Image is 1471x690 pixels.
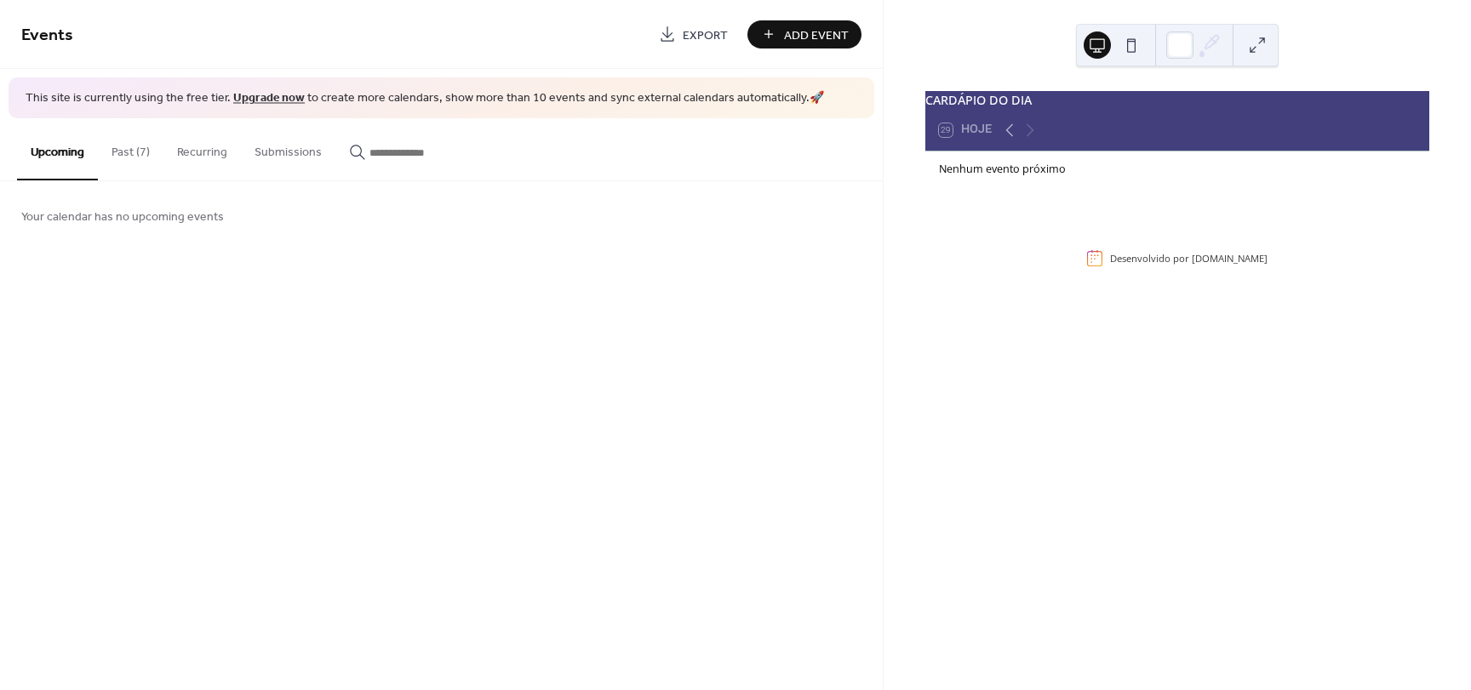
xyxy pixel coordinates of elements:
[21,19,73,52] span: Events
[747,20,861,48] button: Add Event
[1110,252,1268,265] div: Desenvolvido por
[26,90,824,107] span: This site is currently using the free tier. to create more calendars, show more than 10 events an...
[784,26,849,44] span: Add Event
[98,118,163,179] button: Past (7)
[233,87,305,110] a: Upgrade now
[21,208,224,225] span: Your calendar has no upcoming events
[163,118,241,179] button: Recurring
[925,91,1429,110] div: CARDÁPIO DO DIA
[17,118,98,180] button: Upcoming
[939,162,1416,178] div: Nenhum evento próximo
[646,20,741,48] a: Export
[241,118,335,179] button: Submissions
[683,26,728,44] span: Export
[1192,252,1268,265] a: [DOMAIN_NAME]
